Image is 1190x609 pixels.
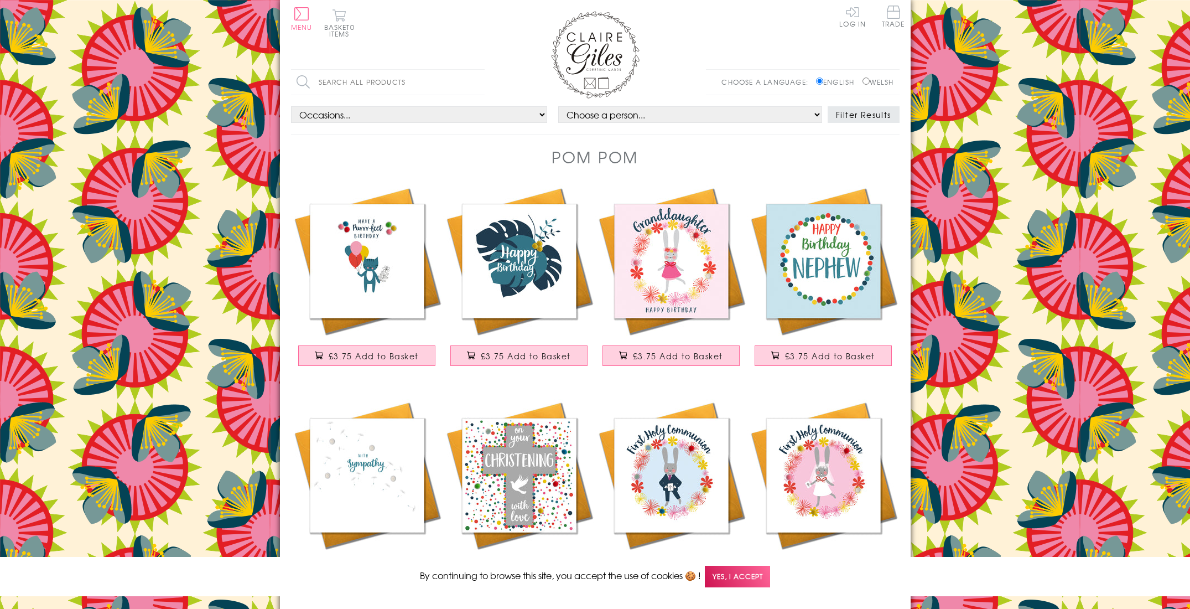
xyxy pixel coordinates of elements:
a: Birthday Card, Flowers, Granddaughter, Happy Birthday, Embellished with pompoms £3.75 Add to Basket [595,185,747,377]
img: Everyday Card, Trapical Leaves, Happy Birthday , Embellished with pompoms [443,185,595,337]
a: Christening Baptism Card, Cross and Dove, with love, Embellished with pompoms £3.75 Add to Basket [443,399,595,591]
span: Trade [882,6,905,27]
img: First Holy Communion Card, Pink Flowers, Embellished with pompoms [747,399,900,551]
a: First Holy Communion Card, Pink Flowers, Embellished with pompoms £3.75 Add to Basket [747,399,900,591]
input: English [816,78,823,85]
a: Birthday Card, Dotty Circle, Happy Birthday, Nephew, Embellished with pompoms £3.75 Add to Basket [747,185,900,377]
img: Everyday Card, Cat with Balloons, Purrr-fect Birthday, Embellished with pompoms [291,185,443,337]
a: Everyday Card, Trapical Leaves, Happy Birthday , Embellished with pompoms £3.75 Add to Basket [443,185,595,377]
label: Welsh [862,77,894,87]
img: Birthday Card, Flowers, Granddaughter, Happy Birthday, Embellished with pompoms [595,185,747,337]
input: Welsh [862,78,870,85]
button: £3.75 Add to Basket [602,345,740,366]
button: £3.75 Add to Basket [298,345,435,366]
span: £3.75 Add to Basket [481,350,571,362]
img: Claire Giles Greetings Cards [551,11,640,99]
label: English [816,77,860,87]
input: Search [474,70,485,95]
input: Search all products [291,70,485,95]
a: Everyday Card, Cat with Balloons, Purrr-fect Birthday, Embellished with pompoms £3.75 Add to Basket [291,185,443,377]
h1: Pom Pom [552,146,638,168]
img: First Holy Communion Card, Blue Flowers, Embellished with pompoms [595,399,747,551]
button: Menu [291,7,313,30]
a: Sympathy Card, Sorry, Thinking of you, Embellished with pompoms £3.75 Add to Basket [291,399,443,591]
button: £3.75 Add to Basket [450,345,588,366]
button: £3.75 Add to Basket [755,345,892,366]
span: £3.75 Add to Basket [785,350,875,362]
a: Log In [839,6,866,27]
img: Birthday Card, Dotty Circle, Happy Birthday, Nephew, Embellished with pompoms [747,185,900,337]
img: Sympathy Card, Sorry, Thinking of you, Embellished with pompoms [291,399,443,551]
a: First Holy Communion Card, Blue Flowers, Embellished with pompoms £3.75 Add to Basket [595,399,747,591]
span: £3.75 Add to Basket [329,350,419,362]
img: Christening Baptism Card, Cross and Dove, with love, Embellished with pompoms [443,399,595,551]
span: 0 items [329,22,355,39]
span: Menu [291,22,313,32]
a: Trade [882,6,905,29]
span: Yes, I accept [705,566,770,587]
button: Filter Results [828,106,900,123]
button: Basket0 items [324,9,355,37]
p: Choose a language: [721,77,814,87]
span: £3.75 Add to Basket [633,350,723,362]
